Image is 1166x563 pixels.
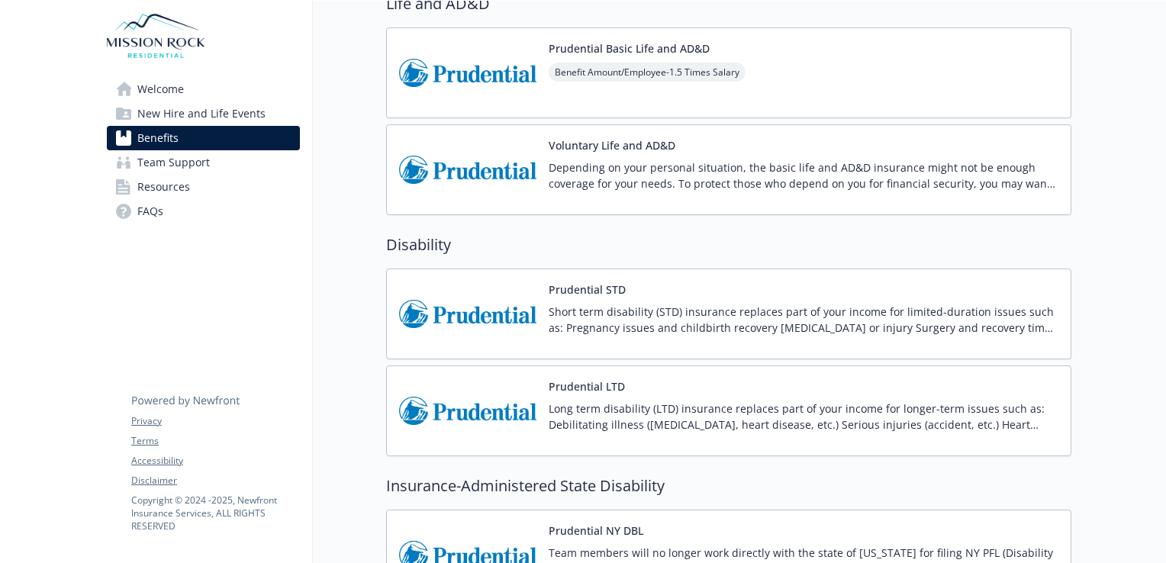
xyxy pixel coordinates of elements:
span: Benefits [137,126,179,150]
button: Voluntary Life and AD&D [549,137,675,153]
img: Prudential Insurance Co of America carrier logo [399,137,536,202]
p: Long term disability (LTD) insurance replaces part of your income for longer-term issues such as:... [549,401,1058,433]
img: Prudential Insurance Co of America carrier logo [399,40,536,105]
span: New Hire and Life Events [137,101,266,126]
a: Disclaimer [131,474,299,487]
a: Terms [131,434,299,448]
a: Welcome [107,77,300,101]
img: Prudential Insurance Co of America carrier logo [399,281,536,346]
h2: Insurance-Administered State Disability [386,475,1071,497]
p: Copyright © 2024 - 2025 , Newfront Insurance Services, ALL RIGHTS RESERVED [131,494,299,532]
button: Prudential STD [549,281,626,298]
button: Prudential NY DBL [549,523,643,539]
p: Depending on your personal situation, the basic life and AD&D insurance might not be enough cover... [549,159,1058,191]
a: FAQs [107,199,300,224]
p: Short term disability (STD) insurance replaces part of your income for limited-duration issues su... [549,304,1058,336]
a: Privacy [131,414,299,428]
span: FAQs [137,199,163,224]
a: Accessibility [131,454,299,468]
span: Resources [137,175,190,199]
span: Team Support [137,150,210,175]
a: New Hire and Life Events [107,101,300,126]
a: Benefits [107,126,300,150]
a: Team Support [107,150,300,175]
h2: Disability [386,233,1071,256]
span: Benefit Amount/Employee - 1.5 Times Salary [549,63,746,82]
span: Welcome [137,77,184,101]
button: Prudential Basic Life and AD&D [549,40,710,56]
button: Prudential LTD [549,378,625,394]
img: Prudential Insurance Co of America carrier logo [399,378,536,443]
a: Resources [107,175,300,199]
